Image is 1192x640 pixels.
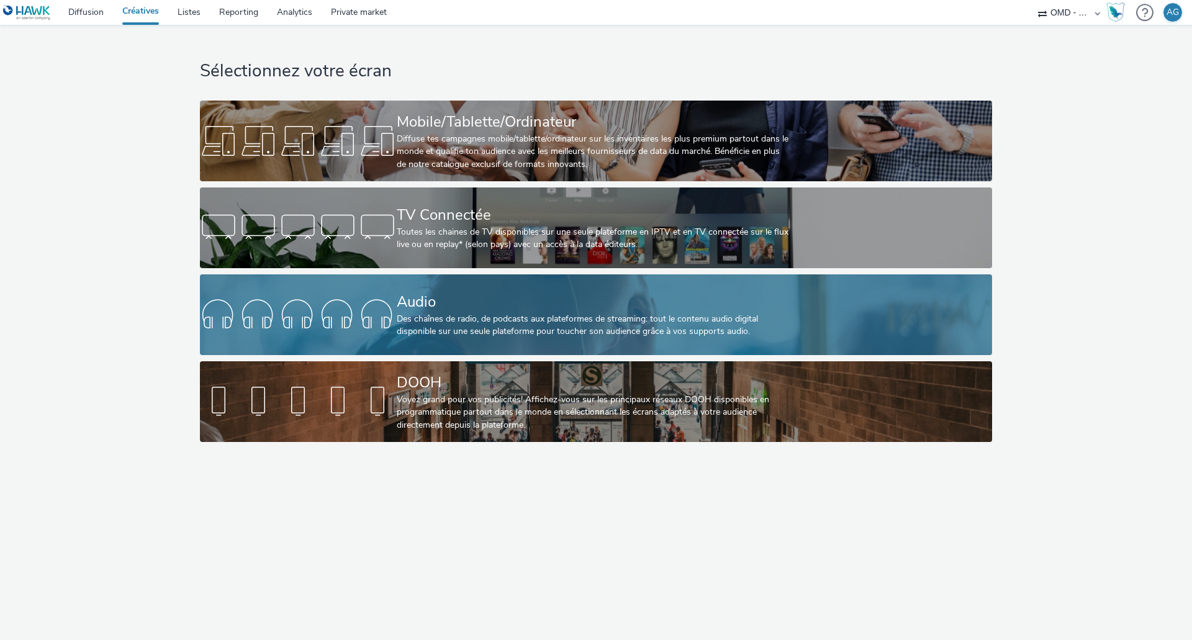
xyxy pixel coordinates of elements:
a: TV ConnectéeToutes les chaines de TV disponibles sur une seule plateforme en IPTV et en TV connec... [200,187,991,268]
div: Voyez grand pour vos publicités! Affichez-vous sur les principaux réseaux DOOH disponibles en pro... [397,394,790,431]
h1: Sélectionnez votre écran [200,60,991,83]
div: AG [1167,3,1179,22]
div: TV Connectée [397,204,790,226]
a: Mobile/Tablette/OrdinateurDiffuse tes campagnes mobile/tablette/ordinateur sur les inventaires le... [200,101,991,181]
div: Diffuse tes campagnes mobile/tablette/ordinateur sur les inventaires les plus premium partout dan... [397,133,790,171]
div: Des chaînes de radio, de podcasts aux plateformes de streaming: tout le contenu audio digital dis... [397,313,790,338]
div: DOOH [397,372,790,394]
img: undefined Logo [3,5,51,20]
a: DOOHVoyez grand pour vos publicités! Affichez-vous sur les principaux réseaux DOOH disponibles en... [200,361,991,442]
a: AudioDes chaînes de radio, de podcasts aux plateformes de streaming: tout le contenu audio digita... [200,274,991,355]
div: Toutes les chaines de TV disponibles sur une seule plateforme en IPTV et en TV connectée sur le f... [397,226,790,251]
div: Audio [397,291,790,313]
img: Hawk Academy [1106,2,1125,22]
a: Hawk Academy [1106,2,1130,22]
div: Mobile/Tablette/Ordinateur [397,111,790,133]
